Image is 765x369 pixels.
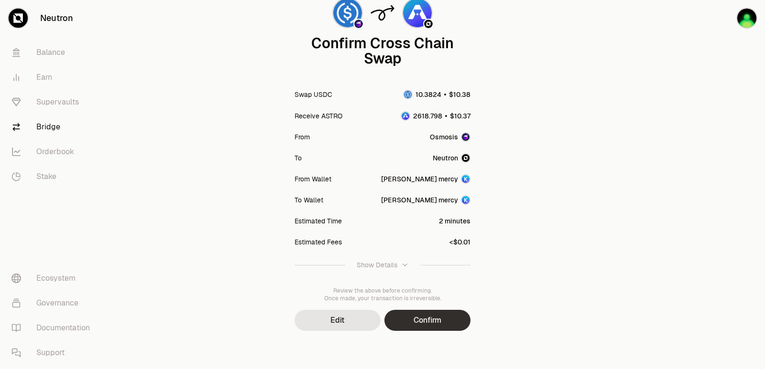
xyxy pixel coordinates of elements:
div: Swap USDC [295,90,332,99]
div: <$0.01 [449,237,470,247]
div: Estimated Time [295,216,342,226]
span: Osmosis [430,132,458,142]
button: Confirm [384,310,470,331]
a: Documentation [4,316,103,340]
img: Osmosis Logo [462,133,470,141]
img: Account Image [462,175,470,183]
div: Receive ASTRO [295,111,342,121]
button: Show Details [295,253,470,277]
button: [PERSON_NAME] mercyAccount Image [381,174,470,184]
img: ASTRO Logo [402,112,409,120]
div: Estimated Fees [295,237,342,247]
a: Orderbook [4,139,103,164]
div: Review the above before confirming. Once made, your transaction is irreversible. [295,287,470,302]
img: Account Image [462,196,470,204]
div: [PERSON_NAME] mercy [381,195,458,205]
img: Neutron Logo [424,20,433,28]
img: Osmosis Logo [354,20,363,28]
a: Stake [4,164,103,189]
div: To Wallet [295,195,323,205]
button: Edit [295,310,381,331]
div: To [295,153,302,163]
div: From [295,132,310,142]
img: Neutron Logo [462,154,470,162]
div: From Wallet [295,174,331,184]
a: Support [4,340,103,365]
a: Earn [4,65,103,90]
a: Supervaults [4,90,103,115]
button: [PERSON_NAME] mercyAccount Image [381,195,470,205]
div: [PERSON_NAME] mercy [381,174,458,184]
a: Balance [4,40,103,65]
div: Show Details [357,260,397,270]
img: USDC Logo [404,91,412,98]
div: 2 minutes [439,216,470,226]
img: sandy mercy [737,9,756,28]
div: Confirm Cross Chain Swap [295,36,470,66]
span: Neutron [433,153,458,163]
a: Ecosystem [4,266,103,291]
a: Governance [4,291,103,316]
a: Bridge [4,115,103,139]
